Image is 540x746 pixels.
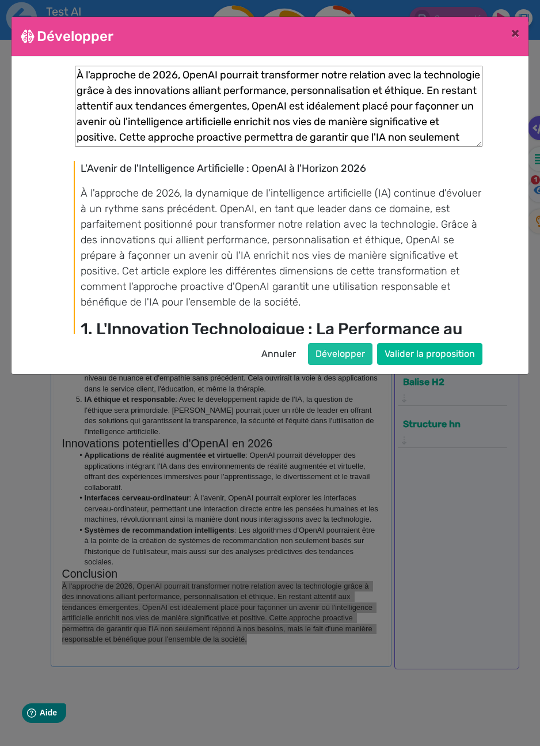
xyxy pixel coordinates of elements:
[254,343,303,365] button: Annuler
[21,26,113,47] h4: Développer
[81,162,366,175] strong: L'Avenir de l'Intelligence Artificielle : OpenAI à l'Horizon 2026
[81,186,481,310] p: À l'approche de 2026, la dynamique de l'intelligence artificielle (IA) continue d'évoluer à un ry...
[377,343,482,365] button: Valider la proposition
[511,25,519,41] span: ×
[502,17,528,49] button: Close
[308,343,372,365] button: Développer
[81,319,481,358] h3: 1. L'Innovation Technologique : La Performance au Cœur de l'IA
